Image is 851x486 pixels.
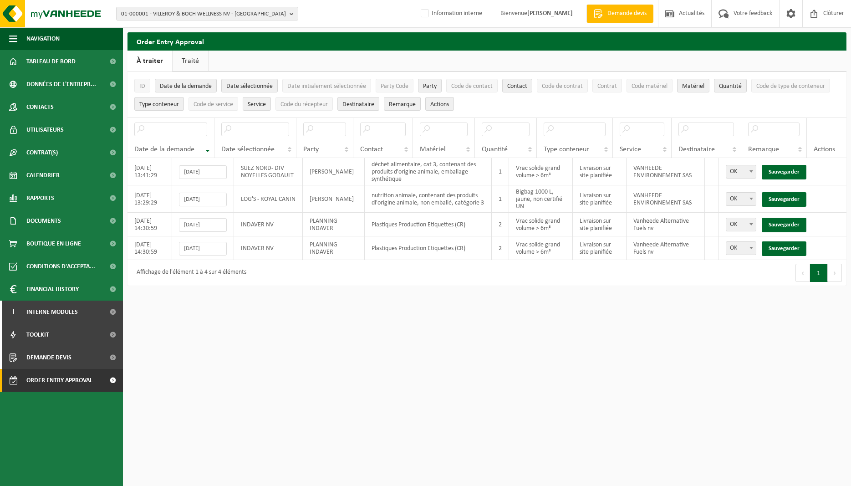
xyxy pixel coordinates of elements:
span: Calendrier [26,164,60,187]
span: OK [726,192,756,206]
span: Party [423,83,437,90]
strong: [PERSON_NAME] [527,10,573,17]
button: ContactContact: Activate to sort [502,79,532,92]
span: Contrat(s) [26,141,58,164]
span: Code de contact [451,83,493,90]
span: Actions [430,101,449,108]
span: OK [726,193,756,205]
button: Code de contactCode de contact: Activate to sort [446,79,498,92]
a: Demande devis [586,5,653,23]
button: Code de type de conteneurCode de type de conteneur: Activate to sort [751,79,830,92]
span: Date de la demande [134,146,194,153]
span: Remarque [748,146,779,153]
button: Actions [425,97,454,111]
span: Contact [360,146,383,153]
span: Utilisateurs [26,118,64,141]
span: Documents [26,210,61,232]
td: SUEZ NORD- DIV NOYELLES GODAULT [234,158,303,185]
button: ServiceService: Activate to sort [243,97,271,111]
span: Matériel [682,83,704,90]
a: Sauvegarder [762,165,806,179]
td: [PERSON_NAME] [303,185,365,213]
td: [DATE] 13:41:29 [127,158,172,185]
span: OK [726,218,756,231]
td: INDAVER NV [234,213,303,236]
td: Vrac solide grand volume > 6m³ [509,236,573,260]
span: Code de contrat [542,83,583,90]
span: Données de l'entrepr... [26,73,96,96]
button: Party CodeParty Code: Activate to sort [376,79,413,92]
button: Code de serviceCode de service: Activate to sort [189,97,238,111]
span: Contact [507,83,527,90]
span: Code matériel [632,83,668,90]
td: Plastiques Production Etiquettes (CR) [365,236,492,260]
button: MatérielMatériel: Activate to sort [677,79,709,92]
span: Destinataire [342,101,374,108]
span: Remarque [389,101,416,108]
span: Date initialement sélectionnée [287,83,366,90]
td: [PERSON_NAME] [303,158,365,185]
td: Vanheede Alternative Fuels nv [627,236,705,260]
span: Contacts [26,96,54,118]
h2: Order Entry Approval [127,32,846,50]
span: OK [726,218,756,231]
div: Affichage de l'élément 1 à 4 sur 4 éléments [132,265,246,281]
span: Type conteneur [544,146,589,153]
span: OK [726,241,756,255]
span: Demande devis [26,346,71,369]
span: OK [726,165,756,179]
td: 2 [492,236,509,260]
span: Party [303,146,319,153]
span: Rapports [26,187,54,210]
td: Livraison sur site planifiée [573,158,627,185]
button: QuantitéQuantité: Activate to sort [714,79,747,92]
span: Date sélectionnée [221,146,275,153]
button: ContratContrat: Activate to sort [592,79,622,92]
span: ID [139,83,145,90]
span: Date de la demande [160,83,212,90]
td: 1 [492,185,509,213]
td: PLANNING INDAVER [303,213,365,236]
button: IDID: Activate to sort [134,79,150,92]
button: Type conteneurType conteneur: Activate to sort [134,97,184,111]
td: INDAVER NV [234,236,303,260]
span: OK [726,242,756,255]
button: DestinataireDestinataire : Activate to sort [337,97,379,111]
span: Demande devis [605,9,649,18]
span: Party Code [381,83,408,90]
a: Sauvegarder [762,192,806,207]
span: Matériel [420,146,446,153]
span: Contrat [597,83,617,90]
td: nutrition animale, contenant des produits dl'origine animale, non emballé, catégorie 3 [365,185,492,213]
button: Next [828,264,842,282]
button: Date initialement sélectionnéeDate initialement sélectionnée: Activate to sort [282,79,371,92]
span: Navigation [26,27,60,50]
span: Destinataire [678,146,715,153]
button: Code du récepteurCode du récepteur: Activate to sort [275,97,333,111]
td: [DATE] 13:29:29 [127,185,172,213]
td: Vrac solide grand volume > 6m³ [509,158,573,185]
span: Financial History [26,278,79,301]
span: Quantité [482,146,508,153]
span: Type conteneur [139,101,179,108]
span: Date sélectionnée [226,83,273,90]
button: 01-000001 - VILLEROY & BOCH WELLNESS NV - [GEOGRAPHIC_DATA] [116,7,298,20]
button: Date sélectionnéeDate sélectionnée: Activate to sort [221,79,278,92]
span: Boutique en ligne [26,232,81,255]
td: Livraison sur site planifiée [573,185,627,213]
span: Service [620,146,641,153]
button: PartyParty: Activate to sort [418,79,442,92]
td: Vrac solide grand volume > 6m³ [509,213,573,236]
a: Traité [173,51,208,72]
span: Code de type de conteneur [756,83,825,90]
label: Information interne [419,7,482,20]
td: déchet alimentaire, cat 3, contenant des produits d'origine animale, emballage synthétique [365,158,492,185]
td: Livraison sur site planifiée [573,236,627,260]
td: Livraison sur site planifiée [573,213,627,236]
span: Code du récepteur [280,101,328,108]
span: Interne modules [26,301,78,323]
td: [DATE] 14:30:59 [127,213,172,236]
td: Vanheede Alternative Fuels nv [627,213,705,236]
a: Sauvegarder [762,218,806,232]
span: OK [726,165,756,178]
